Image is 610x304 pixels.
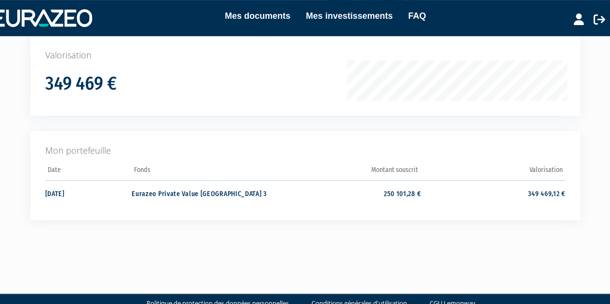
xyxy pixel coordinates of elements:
th: Date [45,163,132,181]
td: Eurazeo Private Value [GEOGRAPHIC_DATA] 3 [132,180,276,206]
a: FAQ [408,9,426,23]
th: Montant souscrit [276,163,420,181]
p: Mon portefeuille [45,145,565,157]
a: Mes documents [225,9,290,23]
th: Fonds [132,163,276,181]
th: Valorisation [420,163,565,181]
td: 349 469,12 € [420,180,565,206]
p: Valorisation [45,49,565,62]
h1: 349 469 € [45,74,117,94]
a: Mes investissements [306,9,393,23]
td: 250 101,28 € [276,180,420,206]
td: [DATE] [45,180,132,206]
